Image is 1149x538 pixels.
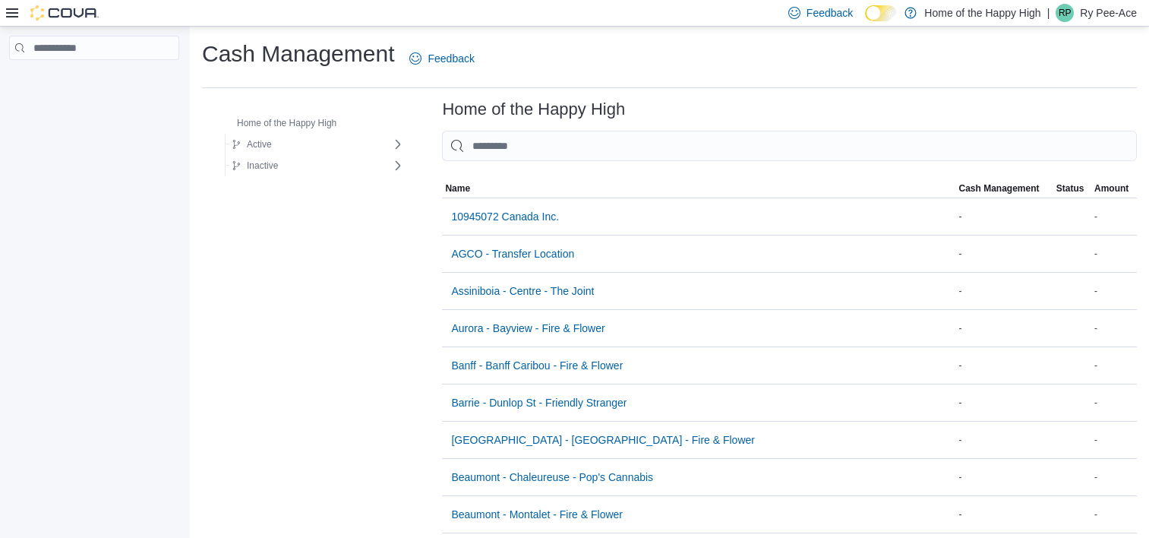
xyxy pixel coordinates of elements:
button: 10945072 Canada Inc. [445,201,565,232]
div: - [1091,394,1137,412]
span: Dark Mode [865,21,866,22]
div: - [1091,319,1137,337]
button: Barrie - Dunlop St - Friendly Stranger [445,388,633,418]
button: Beaumont - Montalet - Fire & Flower [445,499,629,530]
div: - [1091,431,1137,449]
div: - [956,282,1053,300]
input: Dark Mode [865,5,897,21]
button: AGCO - Transfer Location [445,239,580,269]
button: [GEOGRAPHIC_DATA] - [GEOGRAPHIC_DATA] - Fire & Flower [445,425,761,455]
span: Active [247,138,272,150]
button: Name [442,179,955,198]
img: Cova [30,5,99,21]
span: RP [1059,4,1072,22]
div: - [956,319,1053,337]
div: - [956,431,1053,449]
span: [GEOGRAPHIC_DATA] - [GEOGRAPHIC_DATA] - Fire & Flower [451,432,755,448]
div: - [956,394,1053,412]
span: Inactive [247,160,278,172]
span: Amount [1094,182,1128,195]
span: AGCO - Transfer Location [451,246,574,261]
button: Active [226,135,278,153]
input: This is a search bar. As you type, the results lower in the page will automatically filter. [442,131,1137,161]
span: Barrie - Dunlop St - Friendly Stranger [451,395,627,410]
span: Assiniboia - Centre - The Joint [451,283,594,299]
div: - [956,505,1053,524]
button: Status [1053,179,1091,198]
span: Name [445,182,470,195]
div: - [1091,245,1137,263]
button: Beaumont - Chaleureuse - Pop's Cannabis [445,462,659,492]
span: Feedback [807,5,853,21]
button: Home of the Happy High [216,114,342,132]
p: Ry Pee-Ace [1080,4,1137,22]
span: Aurora - Bayview - Fire & Flower [451,321,604,336]
div: - [1091,282,1137,300]
span: Cash Management [959,182,1040,195]
div: - [1091,356,1137,375]
button: Inactive [226,157,284,175]
span: Beaumont - Montalet - Fire & Flower [451,507,623,522]
button: Cash Management [956,179,1053,198]
span: Beaumont - Chaleureuse - Pop's Cannabis [451,470,653,485]
p: Home of the Happy High [924,4,1040,22]
div: Ry Pee-Ace [1056,4,1074,22]
span: Home of the Happy High [237,117,336,129]
div: - [1091,207,1137,226]
div: - [1091,468,1137,486]
span: Status [1056,182,1084,195]
div: - [956,468,1053,486]
button: Amount [1091,179,1137,198]
div: - [956,356,1053,375]
span: 10945072 Canada Inc. [451,209,559,224]
span: Banff - Banff Caribou - Fire & Flower [451,358,623,373]
h3: Home of the Happy High [442,100,625,119]
span: Feedback [428,51,474,66]
div: - [956,207,1053,226]
nav: Complex example [9,63,179,100]
button: Assiniboia - Centre - The Joint [445,276,600,306]
h1: Cash Management [202,39,394,69]
button: Aurora - Bayview - Fire & Flower [445,313,611,343]
div: - [956,245,1053,263]
button: Banff - Banff Caribou - Fire & Flower [445,350,629,381]
div: - [1091,505,1137,524]
p: | [1047,4,1050,22]
a: Feedback [403,43,480,74]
